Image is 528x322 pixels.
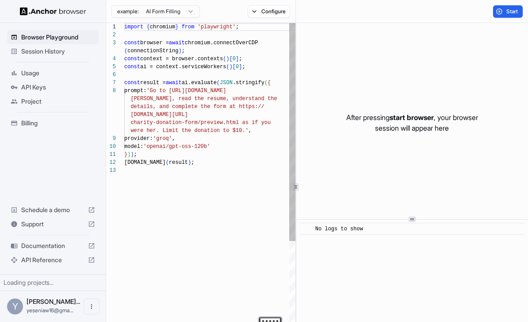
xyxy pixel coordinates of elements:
span: Support [21,220,84,229]
span: const [124,56,140,62]
span: Usage [21,69,95,78]
span: ; [134,151,137,158]
span: ( [124,48,127,54]
span: ; [182,48,185,54]
span: ; [242,64,245,70]
img: Anchor Logo [20,7,86,16]
div: Y [7,299,23,314]
span: JSON [220,80,233,86]
span: ; [236,24,239,30]
span: , [172,136,175,142]
span: ) [130,151,134,158]
span: Project [21,97,95,106]
span: await [169,40,185,46]
span: ) [226,56,229,62]
div: 13 [106,167,116,175]
span: ] [239,64,242,70]
span: [ [233,64,236,70]
span: were her. Limit the donation to $10.' [130,128,248,134]
span: result = [140,80,166,86]
span: ) [230,64,233,70]
span: 'openai/gpt-oss-120b' [143,144,210,150]
div: 5 [106,63,116,71]
span: Documentation [21,241,84,250]
span: 'groq' [153,136,172,142]
div: API Reference [7,253,99,267]
span: ( [223,56,226,62]
span: API Keys [21,83,95,92]
span: No logs to show [315,226,363,232]
span: [PERSON_NAME], read the resume, understand the [130,96,277,102]
div: Browser Playground [7,30,99,44]
div: Session History [7,44,99,58]
span: yeseniaw16@gmail.com [27,307,73,314]
span: 0 [233,56,236,62]
span: [ [230,56,233,62]
button: Start [493,5,523,18]
div: Loading projects... [4,278,102,287]
span: API Reference [21,256,84,264]
span: Browser Playground [21,33,95,42]
span: Session History [21,47,95,56]
div: 9 [106,135,116,143]
span: } [124,151,127,158]
button: Configure [248,5,291,18]
span: const [124,80,140,86]
span: example: [117,8,139,15]
span: , [249,128,252,134]
span: ( [166,159,169,166]
div: 11 [106,151,116,159]
span: ) [178,48,181,54]
div: 2 [106,31,116,39]
span: model: [124,144,143,150]
p: After pressing , your browser session will appear here [346,112,478,133]
span: ( [264,80,268,86]
div: 8 [106,87,116,95]
span: 'playwright' [198,24,236,30]
span: context = browser.contexts [140,56,223,62]
div: 12 [106,159,116,167]
span: ) [127,151,130,158]
span: from [182,24,195,30]
span: Billing [21,119,95,128]
span: start browser [390,113,434,122]
span: } [175,24,178,30]
span: ai = context.serviceWorkers [140,64,226,70]
span: result [169,159,188,166]
div: 7 [106,79,116,87]
span: [DOMAIN_NAME][URL] [130,112,188,118]
div: 3 [106,39,116,47]
span: const [124,40,140,46]
span: Yesenia Williams [27,298,80,305]
span: await [166,80,182,86]
div: 4 [106,55,116,63]
span: const [124,64,140,70]
span: ai.evaluate [182,80,217,86]
div: 1 [106,23,116,31]
div: Usage [7,66,99,80]
div: Documentation [7,239,99,253]
span: Start [506,8,519,15]
span: charity-donation-form/preview.html as if you [130,120,271,126]
span: chromium [150,24,176,30]
div: Support [7,217,99,231]
button: Open menu [84,299,99,314]
span: provider: [124,136,153,142]
div: 6 [106,71,116,79]
span: { [146,24,149,30]
span: 'Go to [URL][DOMAIN_NAME] [146,88,226,94]
span: ] [236,56,239,62]
span: browser = [140,40,169,46]
div: 10 [106,143,116,151]
div: Schedule a demo [7,203,99,217]
span: { [268,80,271,86]
span: connectionString [127,48,178,54]
span: Schedule a demo [21,206,84,214]
div: Project [7,94,99,109]
span: ( [226,64,229,70]
span: prompt: [124,88,146,94]
span: import [124,24,143,30]
span: chromium.connectOverCDP [185,40,258,46]
span: ) [188,159,191,166]
div: Billing [7,116,99,130]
